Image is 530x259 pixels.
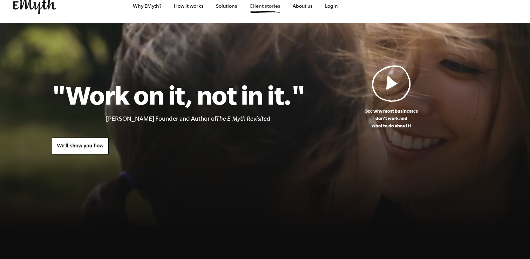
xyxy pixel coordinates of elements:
p: See why most businesses don't work and what to do about it [305,107,478,129]
h1: "Work on it, not in it." [52,79,305,110]
li: [PERSON_NAME] Founder and Author of [106,114,305,124]
a: We'll show you how [52,138,109,154]
a: See why most businessesdon't work andwhat to do about it [305,65,478,129]
span: We'll show you how [57,143,103,148]
iframe: Chat Widget [495,225,530,259]
i: The E-Myth Revisited [216,115,270,122]
img: Play Video [372,65,411,102]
